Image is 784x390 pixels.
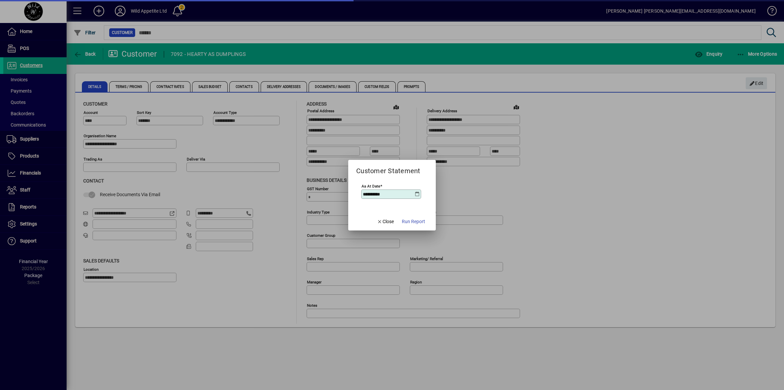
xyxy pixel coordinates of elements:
[362,184,380,188] mat-label: As at Date
[399,216,428,228] button: Run Report
[374,216,397,228] button: Close
[377,218,394,225] span: Close
[402,218,425,225] span: Run Report
[348,160,428,176] h2: Customer Statement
